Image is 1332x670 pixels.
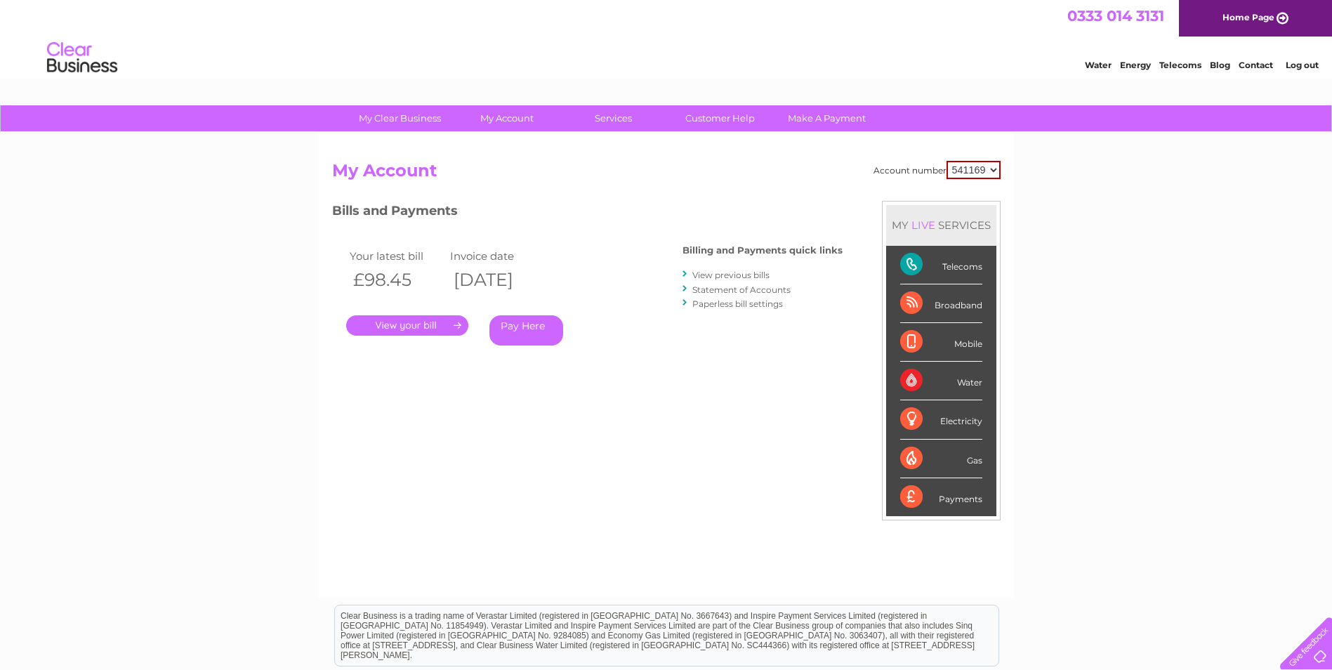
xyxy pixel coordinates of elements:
[886,205,996,245] div: MY SERVICES
[1210,60,1230,70] a: Blog
[46,37,118,79] img: logo.png
[1067,7,1164,25] a: 0333 014 3131
[346,315,468,336] a: .
[1120,60,1151,70] a: Energy
[900,400,982,439] div: Electricity
[449,105,565,131] a: My Account
[346,247,447,265] td: Your latest bill
[447,247,548,265] td: Invoice date
[332,201,843,225] h3: Bills and Payments
[692,298,783,309] a: Paperless bill settings
[769,105,885,131] a: Make A Payment
[900,323,982,362] div: Mobile
[1159,60,1201,70] a: Telecoms
[335,8,998,68] div: Clear Business is a trading name of Verastar Limited (registered in [GEOGRAPHIC_DATA] No. 3667643...
[900,362,982,400] div: Water
[447,265,548,294] th: [DATE]
[900,246,982,284] div: Telecoms
[1286,60,1319,70] a: Log out
[332,161,1001,188] h2: My Account
[489,315,563,346] a: Pay Here
[555,105,671,131] a: Services
[900,478,982,516] div: Payments
[909,218,938,232] div: LIVE
[1239,60,1273,70] a: Contact
[346,265,447,294] th: £98.45
[683,245,843,256] h4: Billing and Payments quick links
[900,284,982,323] div: Broadband
[692,270,770,280] a: View previous bills
[1085,60,1112,70] a: Water
[692,284,791,295] a: Statement of Accounts
[900,440,982,478] div: Gas
[342,105,458,131] a: My Clear Business
[873,161,1001,179] div: Account number
[662,105,778,131] a: Customer Help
